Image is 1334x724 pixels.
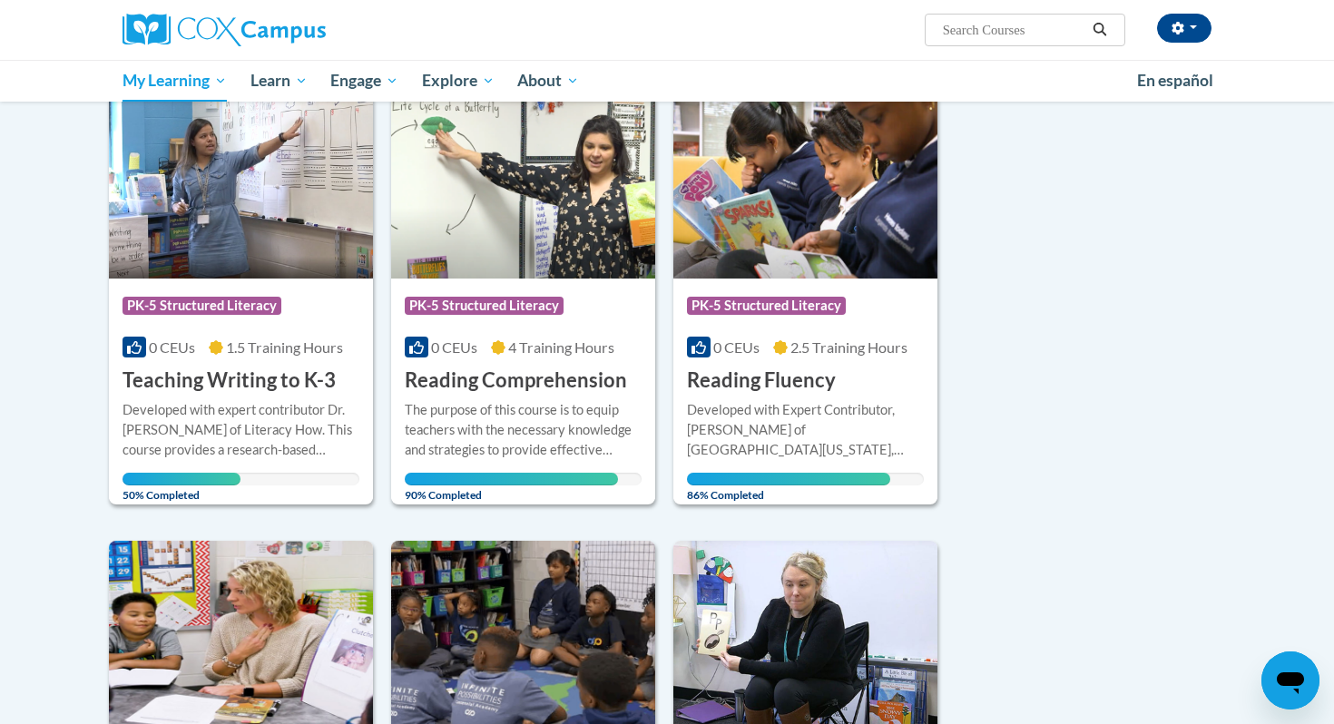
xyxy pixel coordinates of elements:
[330,70,398,92] span: Engage
[508,338,614,356] span: 4 Training Hours
[250,70,308,92] span: Learn
[109,93,373,279] img: Course Logo
[405,400,642,460] div: The purpose of this course is to equip teachers with the necessary knowledge and strategies to pr...
[123,14,326,46] img: Cox Campus
[1137,71,1213,90] span: En español
[790,338,907,356] span: 2.5 Training Hours
[123,14,467,46] a: Cox Campus
[1125,62,1225,100] a: En español
[405,297,564,315] span: PK-5 Structured Literacy
[226,338,343,356] span: 1.5 Training Hours
[123,473,240,502] span: 50% Completed
[673,93,937,279] img: Course Logo
[123,70,227,92] span: My Learning
[1261,651,1319,709] iframe: Button to launch messaging window
[109,93,373,505] a: Course LogoPK-5 Structured Literacy0 CEUs1.5 Training Hours Teaching Writing to K-3Developed with...
[123,473,240,485] div: Your progress
[687,473,890,485] div: Your progress
[673,93,937,505] a: Course LogoPK-5 Structured Literacy0 CEUs2.5 Training Hours Reading FluencyDeveloped with Expert ...
[239,60,319,102] a: Learn
[391,93,655,279] img: Course Logo
[123,367,336,395] h3: Teaching Writing to K-3
[422,70,495,92] span: Explore
[123,400,359,460] div: Developed with expert contributor Dr. [PERSON_NAME] of Literacy How. This course provides a resea...
[506,60,592,102] a: About
[405,473,618,485] div: Your progress
[405,473,618,502] span: 90% Completed
[410,60,506,102] a: Explore
[1086,19,1113,41] button: Search
[687,367,836,395] h3: Reading Fluency
[431,338,477,356] span: 0 CEUs
[391,93,655,505] a: Course LogoPK-5 Structured Literacy0 CEUs4 Training Hours Reading ComprehensionThe purpose of thi...
[713,338,760,356] span: 0 CEUs
[687,297,846,315] span: PK-5 Structured Literacy
[95,60,1239,102] div: Main menu
[1157,14,1211,43] button: Account Settings
[687,400,924,460] div: Developed with Expert Contributor, [PERSON_NAME] of [GEOGRAPHIC_DATA][US_STATE], [GEOGRAPHIC_DATA...
[687,473,890,502] span: 86% Completed
[111,60,239,102] a: My Learning
[149,338,195,356] span: 0 CEUs
[941,19,1086,41] input: Search Courses
[517,70,579,92] span: About
[123,297,281,315] span: PK-5 Structured Literacy
[405,367,627,395] h3: Reading Comprehension
[319,60,410,102] a: Engage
